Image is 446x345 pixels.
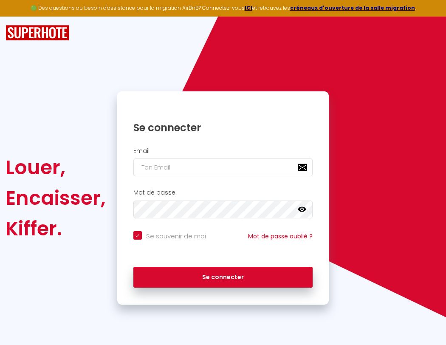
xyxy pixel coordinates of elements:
[133,147,313,155] h2: Email
[133,158,313,176] input: Ton Email
[6,25,69,41] img: SuperHote logo
[245,4,252,11] a: ICI
[133,267,313,288] button: Se connecter
[6,183,106,213] div: Encaisser,
[6,213,106,244] div: Kiffer.
[133,189,313,196] h2: Mot de passe
[133,121,313,134] h1: Se connecter
[6,152,106,183] div: Louer,
[290,4,415,11] a: créneaux d'ouverture de la salle migration
[248,232,313,240] a: Mot de passe oublié ?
